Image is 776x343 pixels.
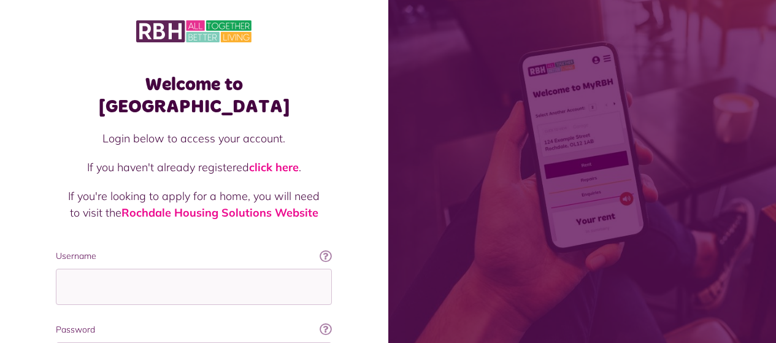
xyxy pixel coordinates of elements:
[121,206,318,220] a: Rochdale Housing Solutions Website
[68,188,320,221] p: If you're looking to apply for a home, you will need to visit the
[68,130,320,147] p: Login below to access your account.
[56,250,332,263] label: Username
[56,74,332,118] h1: Welcome to [GEOGRAPHIC_DATA]
[56,323,332,336] label: Password
[249,160,299,174] a: click here
[136,18,252,44] img: MyRBH
[68,159,320,175] p: If you haven't already registered .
